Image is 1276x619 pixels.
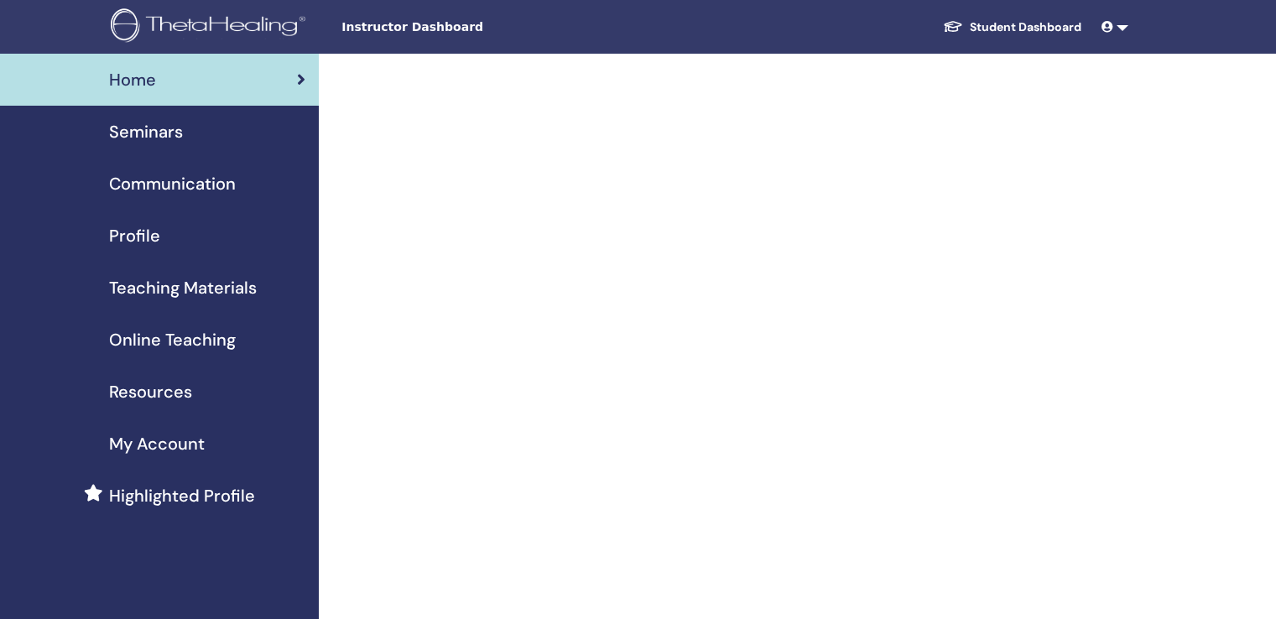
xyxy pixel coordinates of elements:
[109,275,257,300] span: Teaching Materials
[341,18,593,36] span: Instructor Dashboard
[109,483,255,508] span: Highlighted Profile
[109,67,156,92] span: Home
[109,171,236,196] span: Communication
[109,223,160,248] span: Profile
[109,119,183,144] span: Seminars
[109,431,205,456] span: My Account
[943,19,963,34] img: graduation-cap-white.svg
[111,8,311,46] img: logo.png
[930,12,1095,43] a: Student Dashboard
[109,379,192,404] span: Resources
[109,327,236,352] span: Online Teaching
